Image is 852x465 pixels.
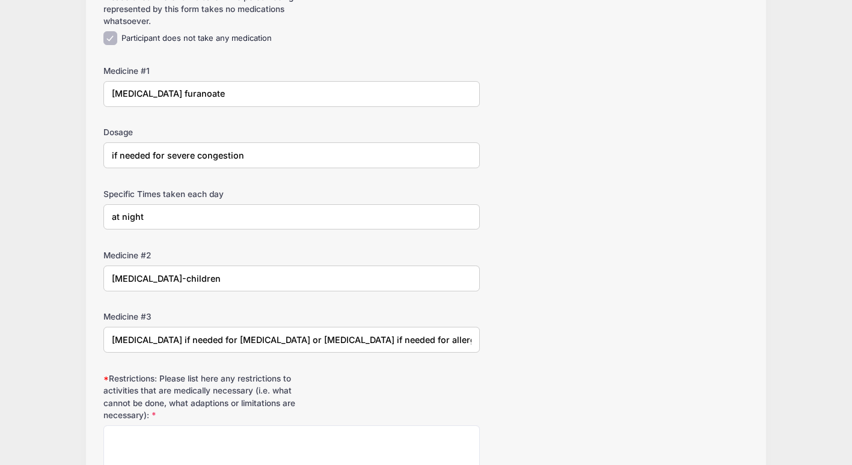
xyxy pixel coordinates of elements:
label: Participant does not take any medication [121,32,272,44]
label: Medicine #1 [103,65,318,77]
label: Restrictions: Please list here any restrictions to activities that are medically necessary (i.e. ... [103,372,318,422]
label: Specific Times taken each day [103,188,318,200]
label: Medicine #2 [103,249,318,261]
label: Dosage [103,126,318,138]
label: Medicine #3 [103,311,318,323]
